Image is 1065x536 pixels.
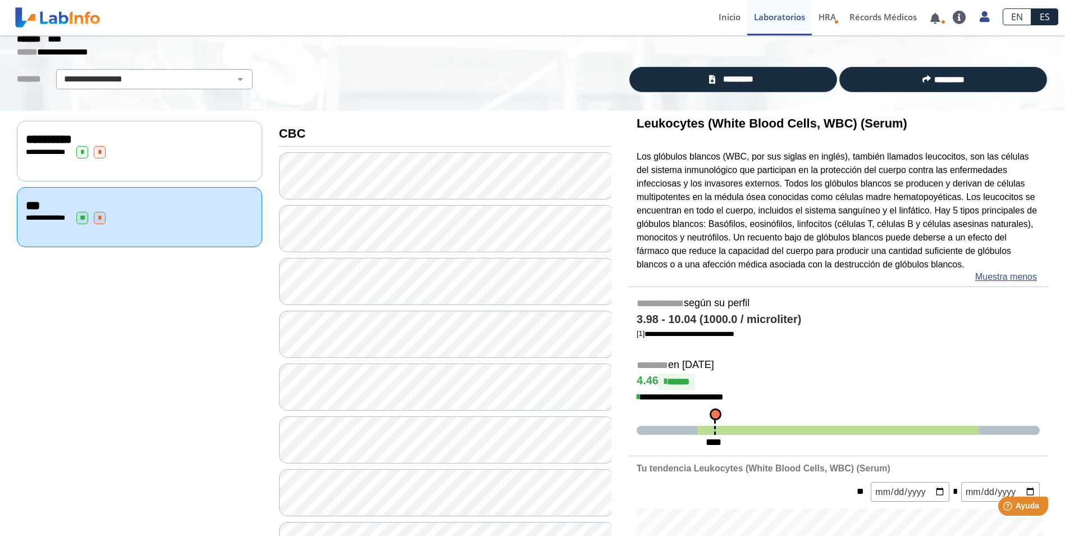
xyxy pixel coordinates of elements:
[637,329,734,338] a: [1]
[637,374,1040,390] h4: 4.46
[637,150,1040,271] p: Los glóbulos blancos (WBC, por sus siglas en inglés), también llamados leucocitos, son las célula...
[1003,8,1031,25] a: EN
[279,126,306,140] b: CBC
[637,313,1040,326] h4: 3.98 - 10.04 (1000.0 / microliter)
[637,359,1040,372] h5: en [DATE]
[637,116,907,130] b: Leukocytes (White Blood Cells, WBC) (Serum)
[819,11,836,22] span: HRA
[965,492,1053,524] iframe: Help widget launcher
[961,482,1040,502] input: mm/dd/yyyy
[637,297,1040,310] h5: según su perfil
[975,270,1037,284] a: Muestra menos
[637,464,890,473] b: Tu tendencia Leukocytes (White Blood Cells, WBC) (Serum)
[1031,8,1058,25] a: ES
[871,482,949,502] input: mm/dd/yyyy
